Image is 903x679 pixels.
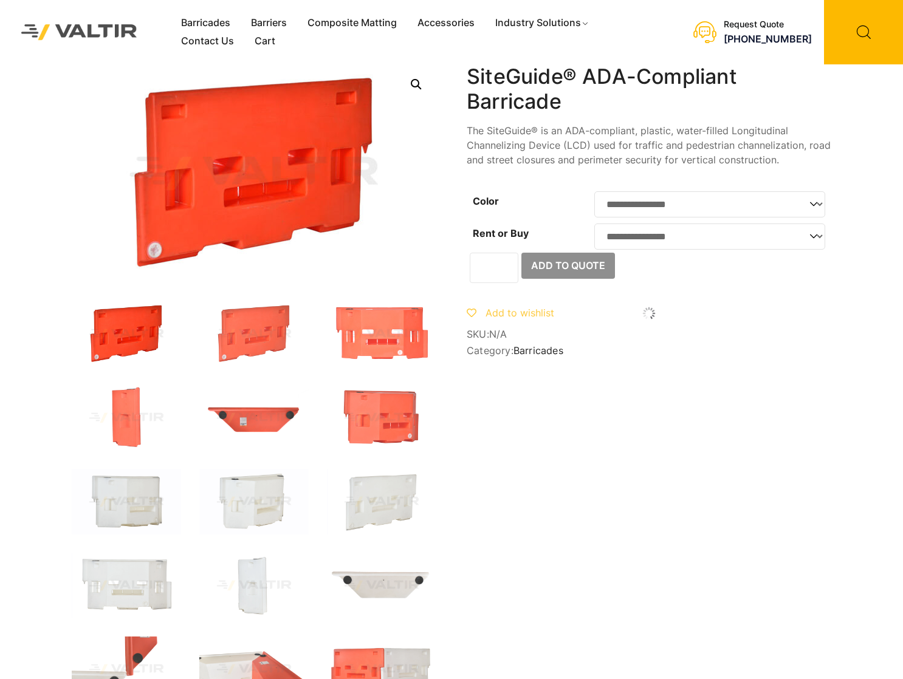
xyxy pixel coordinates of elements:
p: The SiteGuide® is an ADA-compliant, plastic, water-filled Longitudinal Channelizing Device (LCD) ... [467,123,831,167]
img: SiteGuide_Nat_3Q3.jpg [327,469,436,534]
a: Industry Solutions [485,14,600,32]
img: SiteGuide_Org_Side.jpg [72,385,181,451]
a: Barricades [171,14,241,32]
img: SiteGuide_Nat_Top.jpg [327,553,436,618]
a: Cart [244,32,286,50]
img: SiteGuide_Org_Top.jpg [199,385,309,451]
span: N/A [489,328,507,340]
a: Barriers [241,14,297,32]
img: SiteGuide_Org_3Q2.jpg [72,301,181,367]
input: Product quantity [470,253,518,283]
img: SiteGuide_Org_3Q2.jpg [199,301,309,367]
img: SiteGuide_Org_x1.jpg [327,385,436,451]
span: SKU: [467,329,831,340]
label: Color [473,195,499,207]
a: Barricades [513,344,563,357]
a: Contact Us [171,32,244,50]
a: [PHONE_NUMBER] [724,33,812,45]
img: SiteGuide_Nat_3Q.jpg [72,469,181,534]
a: Composite Matting [297,14,407,32]
img: Valtir Rentals [9,12,149,52]
a: Accessories [407,14,485,32]
h1: SiteGuide® ADA-Compliant Barricade [467,64,831,114]
div: Request Quote [724,19,812,30]
button: Add to Quote [521,253,615,279]
img: SiteGuide_Nat_Front.jpg [72,553,181,618]
img: SiteGuide_Org_Front.jpg [327,301,436,367]
label: Rent or Buy [473,227,529,239]
span: Category: [467,345,831,357]
img: SiteGuide_Nat_Side.jpg [199,553,309,618]
img: SiteGuide_Nat_3Q2.jpg [199,469,309,534]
